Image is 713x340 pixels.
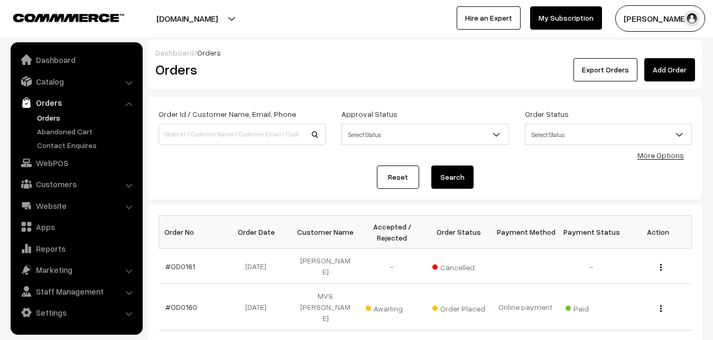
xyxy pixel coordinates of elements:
label: Order Status [525,108,569,120]
a: #OD0161 [165,262,195,271]
button: [DOMAIN_NAME] [119,5,255,32]
a: Customers [13,174,139,194]
td: - [359,249,425,284]
span: Select Status [525,125,691,144]
a: Marketing [13,260,139,279]
td: Online payment [492,284,559,330]
a: Catalog [13,72,139,91]
a: #OD0160 [165,302,197,311]
th: Payment Status [559,216,625,249]
button: Search [431,166,474,189]
td: [PERSON_NAME] [292,249,359,284]
a: Abandoned Cart [34,126,139,137]
span: Select Status [341,124,508,145]
span: Paid [566,300,618,314]
img: Menu [660,264,662,271]
span: Cancelled [432,259,485,273]
a: Orders [34,112,139,123]
h2: Orders [155,61,325,78]
a: WebPOS [13,153,139,172]
span: Order Placed [432,300,485,314]
td: [DATE] [226,249,292,284]
span: Orders [197,48,221,57]
button: Export Orders [573,58,637,81]
label: Order Id / Customer Name, Email, Phone [159,108,296,120]
a: Orders [13,93,139,112]
a: COMMMERCE [13,11,106,23]
button: [PERSON_NAME] [615,5,705,32]
span: Select Status [342,125,508,144]
th: Customer Name [292,216,359,249]
th: Order Date [226,216,292,249]
span: Select Status [525,124,692,145]
a: Contact Enquires [34,140,139,151]
a: Website [13,196,139,215]
th: Accepted / Rejected [359,216,425,249]
th: Action [625,216,692,249]
img: Menu [660,305,662,312]
th: Order Status [425,216,492,249]
a: Apps [13,217,139,236]
th: Order No [159,216,226,249]
a: Reset [377,166,419,189]
span: Awaiting [366,300,419,314]
label: Approval Status [341,108,397,120]
a: Staff Management [13,282,139,301]
td: MVS [PERSON_NAME] [292,284,359,330]
a: Dashboard [155,48,194,57]
a: More Options [637,151,684,160]
img: user [684,11,700,26]
a: Reports [13,239,139,258]
img: COMMMERCE [13,14,124,22]
a: Add Order [644,58,695,81]
a: Hire an Expert [457,6,521,30]
td: - [559,249,625,284]
a: My Subscription [530,6,602,30]
a: Dashboard [13,50,139,69]
th: Payment Method [492,216,559,249]
td: [DATE] [226,284,292,330]
a: Settings [13,303,139,322]
div: / [155,47,695,58]
input: Order Id / Customer Name / Customer Email / Customer Phone [159,124,326,145]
